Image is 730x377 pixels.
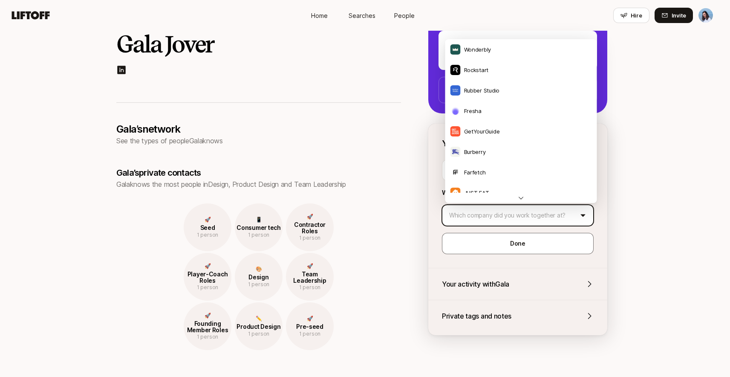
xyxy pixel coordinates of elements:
[450,147,461,157] img: Burberry
[464,45,491,54] p: Wonderbly
[450,44,461,55] img: Wonderbly
[450,65,461,75] img: Rockstart
[464,66,489,74] p: Rockstart
[450,188,461,198] img: JUST EAT
[464,86,500,95] p: Rubber Studio
[464,188,489,197] p: JUST EAT
[464,127,500,136] p: GetYourGuide
[450,106,461,116] img: Fresha
[464,107,482,115] p: Fresha
[450,167,461,177] img: Farfetch
[464,168,486,177] p: Farfetch
[450,126,461,136] img: GetYourGuide
[464,148,486,156] p: Burberry
[450,85,461,96] img: Rubber Studio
